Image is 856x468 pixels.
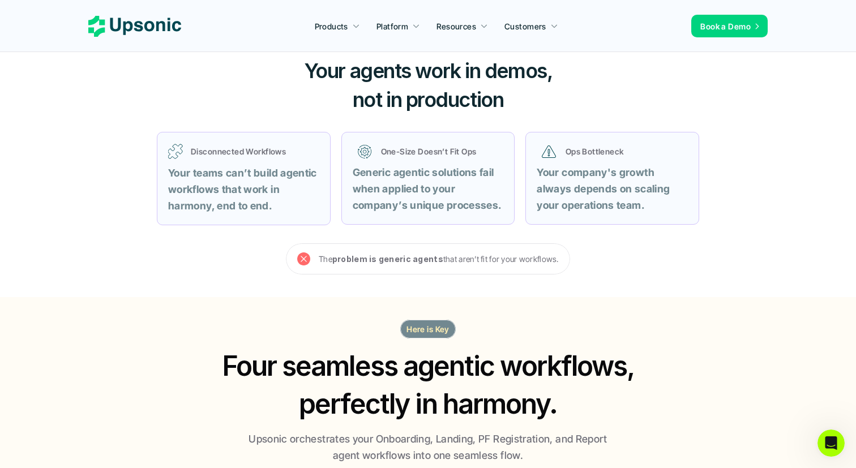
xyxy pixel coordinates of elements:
[308,16,367,36] a: Products
[436,20,476,32] p: Resources
[691,15,768,37] a: Book a Demo
[191,145,319,157] p: Disconnected Workflows
[319,252,559,266] p: The that aren’t fit for your workflows.
[504,20,546,32] p: Customers
[381,145,499,157] p: One-Size Doesn’t Fit Ops
[353,166,502,211] strong: Generic agentic solutions fail when applied to your company’s unique processes.
[332,254,443,264] strong: problem is generic agents
[168,167,319,212] strong: Your teams can’t build agentic workflows that work in harmony, end to end.
[304,58,553,83] span: Your agents work in demos,
[244,431,612,464] p: Upsonic orchestrates your Onboarding, Landing, PF Registration, and Report agent workflows into o...
[376,20,408,32] p: Platform
[353,87,504,112] span: not in production
[211,347,645,423] h2: Four seamless agentic workflows, perfectly in harmony.
[818,430,845,457] iframe: Intercom live chat
[700,22,751,31] span: Book a Demo
[566,145,683,157] p: Ops Bottleneck
[537,166,672,211] strong: Your company's growth always depends on scaling your operations team.
[315,20,348,32] p: Products
[406,323,450,335] p: Here is Key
